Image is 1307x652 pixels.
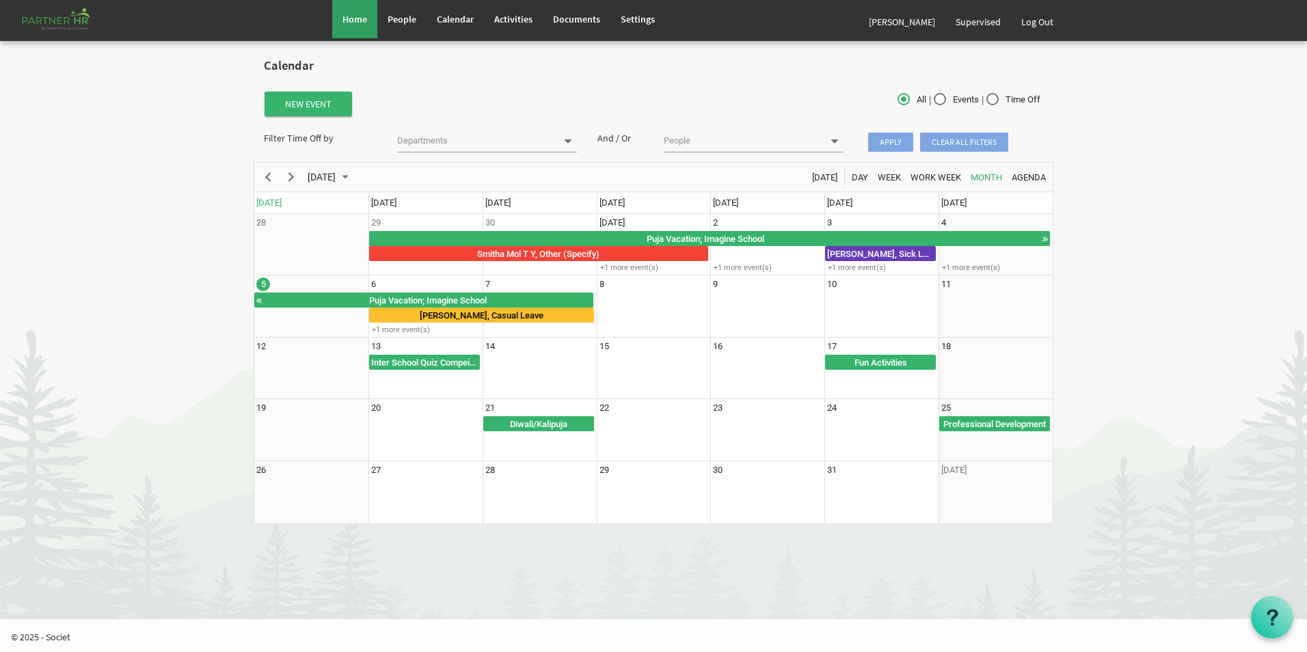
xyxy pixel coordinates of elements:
button: New Event [265,92,352,116]
div: +1 more event(s) [939,262,1052,273]
button: Next [282,168,301,185]
div: Friday, October 10, 2025 [827,277,837,291]
div: Wednesday, October 1, 2025 [599,216,625,230]
button: Agenda [1010,168,1049,185]
span: Activities [494,13,533,25]
span: Settings [621,13,655,25]
div: Puja Vacation Begin From Monday, September 29, 2025 at 12:00:00 AM GMT-07:00 Ends At Wednesday, O... [254,293,593,308]
span: Agenda [1010,169,1047,186]
div: Tuesday, October 21, 2025 [485,401,495,415]
div: Saturday, October 11, 2025 [941,277,951,291]
a: [PERSON_NAME] [859,3,945,41]
a: Supervised [945,3,1011,41]
span: [DATE] [941,198,967,208]
div: Friday, October 31, 2025 [827,463,837,477]
div: Sunday, October 19, 2025 [256,401,266,415]
span: [DATE] [827,198,852,208]
div: Thursday, October 23, 2025 [713,401,723,415]
input: Departments [397,131,555,150]
span: Time Off [986,94,1040,106]
span: Supervised [956,16,1001,28]
div: Fun Activities Begin From Friday, October 17, 2025 at 12:00:00 AM GMT-07:00 Ends At Saturday, Oct... [825,355,936,370]
button: Previous [259,168,278,185]
div: Wednesday, October 29, 2025 [599,463,609,477]
div: Tuesday, October 28, 2025 [485,463,495,477]
div: Puja Vacation; Imagine School [263,293,593,307]
span: All [898,94,926,106]
div: Filter Time Off by [254,131,387,145]
span: Apply [868,133,913,152]
div: Saturday, October 25, 2025 [941,401,951,415]
div: Professional Development Begin From Saturday, October 25, 2025 at 12:00:00 AM GMT-07:00 Ends At S... [939,416,1050,431]
span: Clear all filters [920,133,1008,152]
div: Tuesday, September 30, 2025 [485,216,495,230]
span: Events [934,94,979,106]
span: Week [876,169,902,186]
div: Inter School Quiz Compeition [370,355,479,369]
div: Smitha Mol T Y, Other (Specify) Begin From Monday, September 29, 2025 at 12:00:00 AM GMT-07:00 En... [369,246,708,261]
input: People [664,131,822,150]
div: Tuesday, October 14, 2025 [485,340,495,353]
div: Sunday, September 28, 2025 [256,216,266,230]
div: Professional Development [940,417,1049,431]
div: Diwali/Kalipuja [484,417,593,431]
h2: Calendar [264,59,1043,73]
a: Log Out [1011,3,1064,41]
div: [PERSON_NAME], Sick Leave [826,247,935,260]
span: [DATE] [256,198,282,208]
span: People [388,13,416,25]
div: | | [787,90,1053,110]
button: Today [810,168,840,185]
button: Week [876,168,904,185]
div: And / Or [587,131,654,145]
div: Sunday, October 26, 2025 [256,463,266,477]
span: Documents [553,13,600,25]
button: October 2025 [306,168,355,185]
div: next period [280,163,303,191]
div: Tuesday, October 7, 2025 [485,277,490,291]
div: Friday, October 3, 2025 [827,216,832,230]
div: Friday, October 24, 2025 [827,401,837,415]
div: Thursday, October 9, 2025 [713,277,718,291]
div: previous period [256,163,280,191]
div: Monday, September 29, 2025 [371,216,381,230]
span: [DATE] [485,198,511,208]
div: Thursday, October 16, 2025 [713,340,723,353]
div: October 2025 [303,163,357,191]
div: Monday, October 20, 2025 [371,401,381,415]
div: [PERSON_NAME], Casual Leave [370,308,593,322]
div: Priti Pall, Sick Leave Begin From Friday, October 3, 2025 at 12:00:00 AM GMT-07:00 Ends At Friday... [825,246,936,261]
button: Month [969,168,1005,185]
span: [DATE] [306,169,337,186]
span: Home [342,13,367,25]
div: Friday, October 17, 2025 [827,340,837,353]
div: +1 more event(s) [597,262,710,273]
schedule: of October 2025 [254,162,1053,524]
div: Wednesday, October 22, 2025 [599,401,609,415]
span: Day [850,169,870,186]
div: Monday, October 27, 2025 [371,463,381,477]
div: Sunday, October 5, 2025 [256,277,270,291]
span: Work Week [909,169,962,186]
span: [DATE] [599,198,625,208]
p: © 2025 - Societ [11,630,1307,644]
div: Fun Activities [826,355,935,369]
div: Diwali/Kalipuja Begin From Tuesday, October 21, 2025 at 12:00:00 AM GMT-07:00 Ends At Wednesday, ... [483,416,594,431]
span: [DATE] [811,169,839,186]
div: Monday, October 13, 2025 [371,340,381,353]
div: Wednesday, October 15, 2025 [599,340,609,353]
span: [DATE] [371,198,396,208]
div: Saturday, October 4, 2025 [941,216,946,230]
div: Inter School Quiz Compeition Begin From Monday, October 13, 2025 at 12:00:00 AM GMT-07:00 Ends At... [369,355,480,370]
div: Puja Vacation Begin From Monday, September 29, 2025 at 12:00:00 AM GMT-07:00 Ends At Wednesday, O... [369,231,1051,246]
div: Deepti Mayee Nayak, Casual Leave Begin From Monday, October 6, 2025 at 12:00:00 AM GMT-07:00 Ends... [369,308,594,323]
span: Calendar [437,13,474,25]
div: Thursday, October 30, 2025 [713,463,723,477]
div: Wednesday, October 8, 2025 [599,277,604,291]
div: +1 more event(s) [825,262,938,273]
div: Saturday, November 1, 2025 [941,463,967,477]
div: +1 more event(s) [711,262,824,273]
div: Puja Vacation; Imagine School [370,232,1042,245]
div: Sunday, October 12, 2025 [256,340,266,353]
div: Thursday, October 2, 2025 [713,216,718,230]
